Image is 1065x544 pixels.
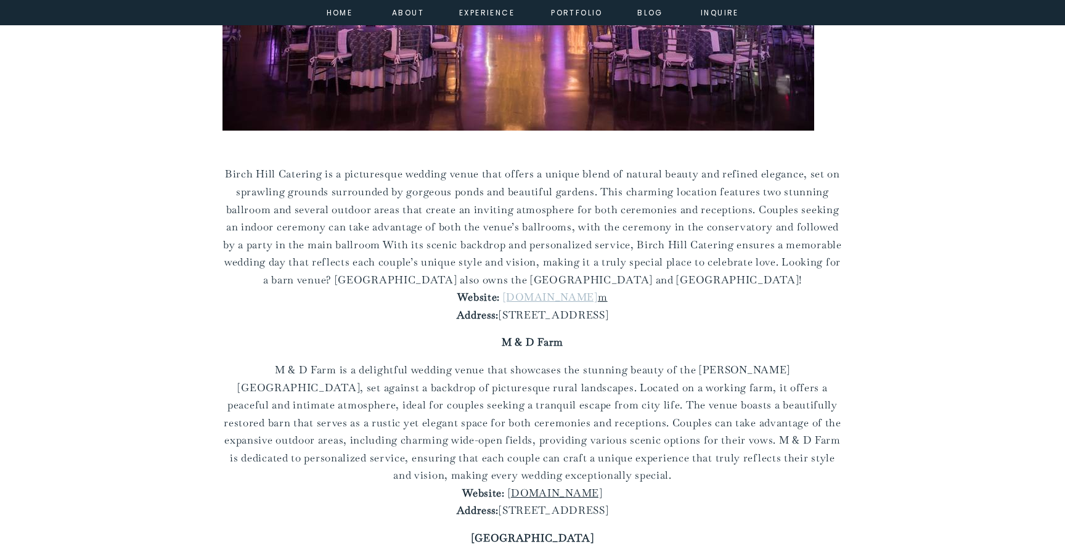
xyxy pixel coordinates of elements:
a: [DOMAIN_NAME] [508,486,603,500]
a: m [598,290,608,304]
a: home [323,6,356,17]
strong: Address: [457,308,499,322]
a: experience [459,6,509,17]
strong: Website: [457,290,500,304]
a: inquire [698,6,742,17]
a: portfolio [550,6,603,17]
strong: M & D Farm [502,335,563,349]
a: about [392,6,420,17]
a: [DOMAIN_NAME] [503,290,598,304]
a: Blog [628,6,672,17]
p: Birch Hill Catering is a picturesque wedding venue that offers a unique blend of natural beauty a... [222,165,843,323]
strong: Website: [462,486,505,500]
p: M & D Farm is a delightful wedding venue that showcases the stunning beauty of the [PERSON_NAME][... [222,361,843,519]
strong: Address: [457,503,499,517]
